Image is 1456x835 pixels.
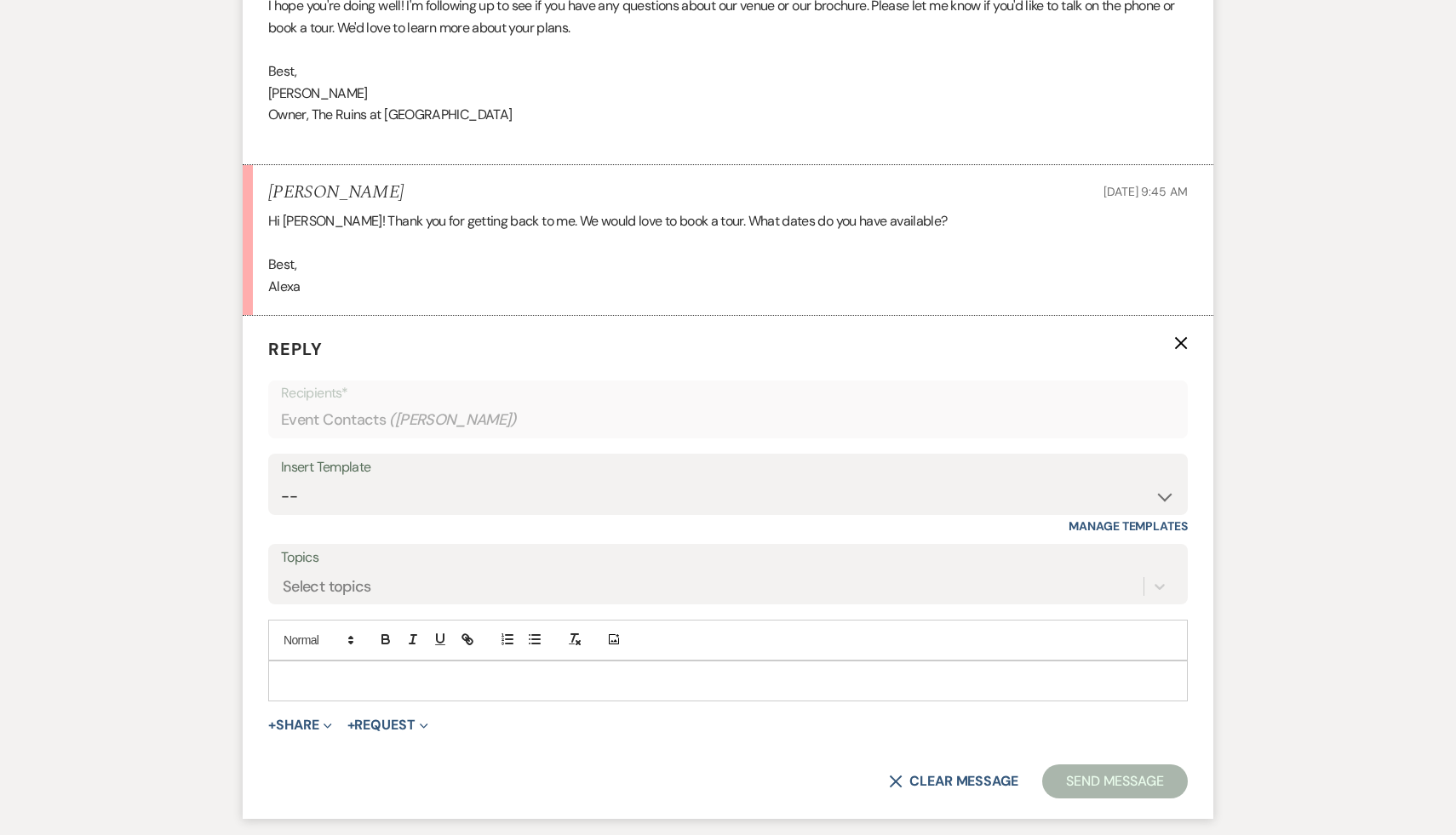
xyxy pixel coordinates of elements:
[268,83,1188,105] p: [PERSON_NAME]
[347,718,428,732] button: Request
[1042,764,1188,798] button: Send Message
[268,718,332,732] button: Share
[1069,518,1188,534] a: Manage Templates
[268,182,404,203] h5: [PERSON_NAME]
[268,718,276,732] span: +
[268,338,323,360] span: Reply
[268,276,1188,298] p: Alexa
[281,403,1175,437] div: Event Contacts
[268,104,1188,126] p: Owner, The Ruins at [GEOGRAPHIC_DATA]
[389,409,517,432] span: ( [PERSON_NAME] )
[281,455,1175,480] div: Insert Template
[281,382,1175,404] p: Recipients*
[347,718,355,732] span: +
[283,575,371,598] div: Select topics
[268,254,1188,276] p: Best,
[1103,184,1188,199] span: [DATE] 9:45 AM
[268,210,1188,232] p: Hi [PERSON_NAME]! Thank you for getting back to me. We would love to book a tour. What dates do y...
[889,775,1018,788] button: Clear message
[268,60,1188,83] p: Best,
[281,546,1175,570] label: Topics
